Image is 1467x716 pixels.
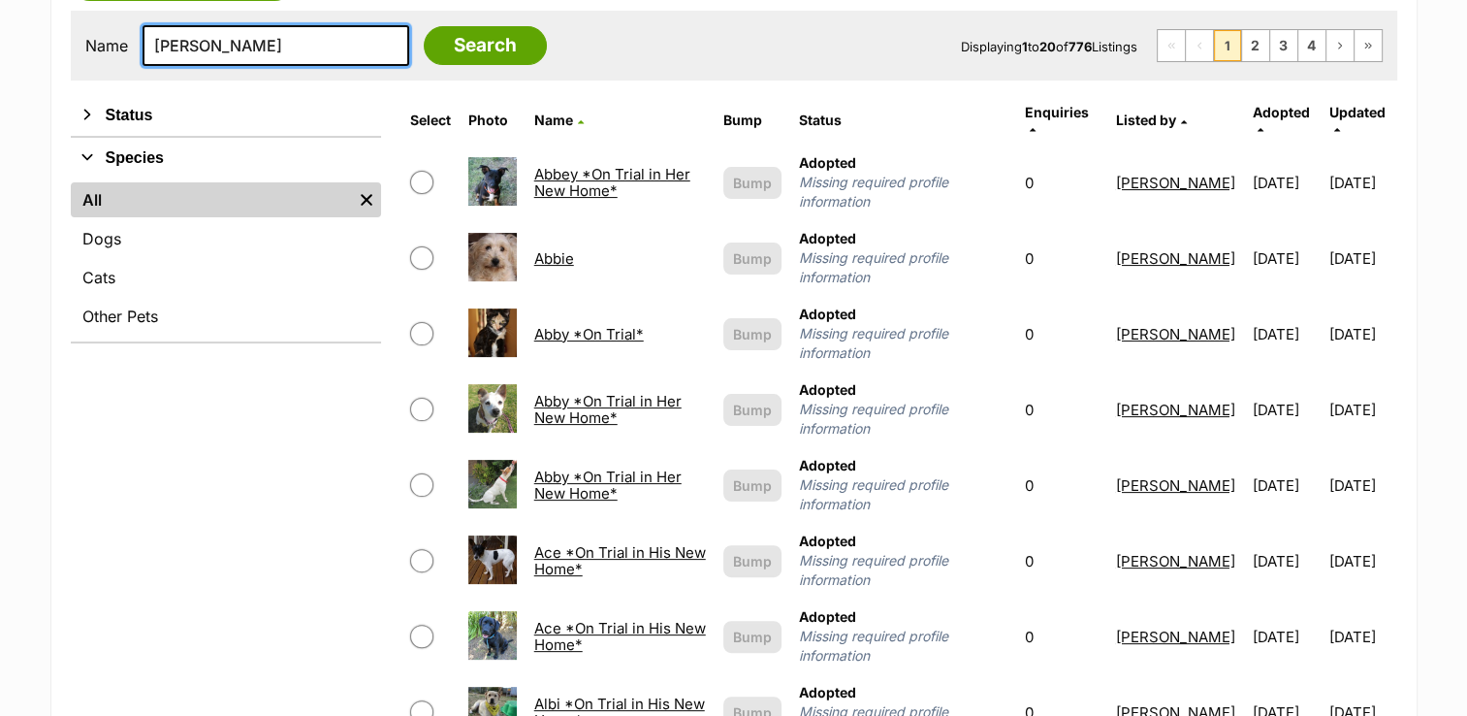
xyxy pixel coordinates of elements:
th: Bump [716,97,789,144]
a: Abby *On Trial in Her New Home* [534,468,682,503]
label: Name [85,37,128,54]
span: Updated [1329,104,1386,120]
button: Bump [723,243,781,275]
strong: 20 [1039,39,1056,54]
td: 0 [1017,297,1106,371]
a: [PERSON_NAME] [1116,174,1235,192]
a: Abbey *On Trial in Her New Home* [534,165,690,200]
a: Next page [1326,30,1354,61]
th: Status [791,97,1015,144]
img: Abby *On Trial in Her New Home* [468,460,517,508]
a: Ace *On Trial in His New Home* [534,619,706,654]
button: Bump [723,470,781,502]
td: [DATE] [1329,373,1395,446]
span: Missing required profile information [799,400,1007,439]
a: Dogs [71,221,381,256]
span: Bump [733,248,772,269]
span: Bump [733,551,772,571]
a: Updated [1329,104,1386,136]
td: [DATE] [1245,297,1327,371]
span: Missing required profile information [799,475,1007,514]
a: Abby *On Trial in Her New Home* [534,392,682,427]
img: Abbie [468,233,517,281]
button: Bump [723,545,781,577]
span: Adopted [799,306,856,322]
td: [DATE] [1329,600,1395,673]
span: Bump [733,627,772,647]
button: Bump [723,621,781,653]
img: Abby *On Trial* [468,309,517,357]
td: 0 [1017,524,1106,598]
td: 0 [1017,600,1106,673]
td: [DATE] [1245,373,1327,446]
a: Cats [71,260,381,295]
span: Bump [733,475,772,496]
td: 0 [1017,373,1106,446]
img: Ace *On Trial in His New Home* [468,611,517,660]
span: Bump [733,324,772,344]
a: Abby *On Trial* [534,325,644,343]
a: Remove filter [352,182,381,217]
button: Bump [723,318,781,350]
a: Abbie [534,249,574,268]
span: Adopted [799,381,856,398]
span: Previous page [1186,30,1213,61]
span: Adopted [799,533,856,549]
td: [DATE] [1329,146,1395,219]
span: Listed by [1116,112,1176,128]
td: [DATE] [1245,524,1327,598]
td: [DATE] [1245,221,1327,295]
strong: 776 [1068,39,1092,54]
span: Missing required profile information [799,627,1007,666]
a: Page 3 [1270,30,1297,61]
nav: Pagination [1157,29,1383,62]
a: [PERSON_NAME] [1116,325,1235,343]
span: Displaying to of Listings [961,39,1137,54]
a: [PERSON_NAME] [1116,476,1235,495]
span: First page [1158,30,1185,61]
td: [DATE] [1329,524,1395,598]
span: Adopted [799,230,856,246]
span: Bump [733,173,772,193]
a: [PERSON_NAME] [1116,249,1235,268]
button: Status [71,103,381,128]
th: Select [402,97,459,144]
td: 0 [1017,146,1106,219]
span: translation missing: en.admin.listings.index.attributes.enquiries [1025,104,1089,120]
span: Bump [733,400,772,420]
span: Adopted [799,608,856,625]
span: Adopted [799,684,856,700]
span: Page 1 [1214,30,1241,61]
a: Last page [1355,30,1382,61]
span: Adopted [799,457,856,473]
a: Enquiries [1025,104,1089,136]
span: Adopted [799,154,856,171]
td: [DATE] [1245,448,1327,522]
a: Listed by [1116,112,1187,128]
a: Page 4 [1298,30,1325,61]
th: Photo [461,97,525,144]
td: [DATE] [1245,600,1327,673]
span: Name [534,112,573,128]
a: Name [534,112,584,128]
span: Missing required profile information [799,248,1007,287]
a: Adopted [1253,104,1310,136]
a: All [71,182,352,217]
span: Missing required profile information [799,324,1007,363]
span: Missing required profile information [799,551,1007,590]
button: Bump [723,167,781,199]
a: Page 2 [1242,30,1269,61]
td: 0 [1017,221,1106,295]
td: 0 [1017,448,1106,522]
a: [PERSON_NAME] [1116,552,1235,570]
span: Adopted [1253,104,1310,120]
img: Ace *On Trial in His New Home* [468,536,517,584]
a: [PERSON_NAME] [1116,628,1235,646]
td: [DATE] [1245,146,1327,219]
a: Ace *On Trial in His New Home* [534,543,706,578]
input: Search [424,26,547,65]
div: Species [71,179,381,342]
td: [DATE] [1329,297,1395,371]
td: [DATE] [1329,221,1395,295]
img: Abby *On Trial in Her New Home* [468,384,517,433]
